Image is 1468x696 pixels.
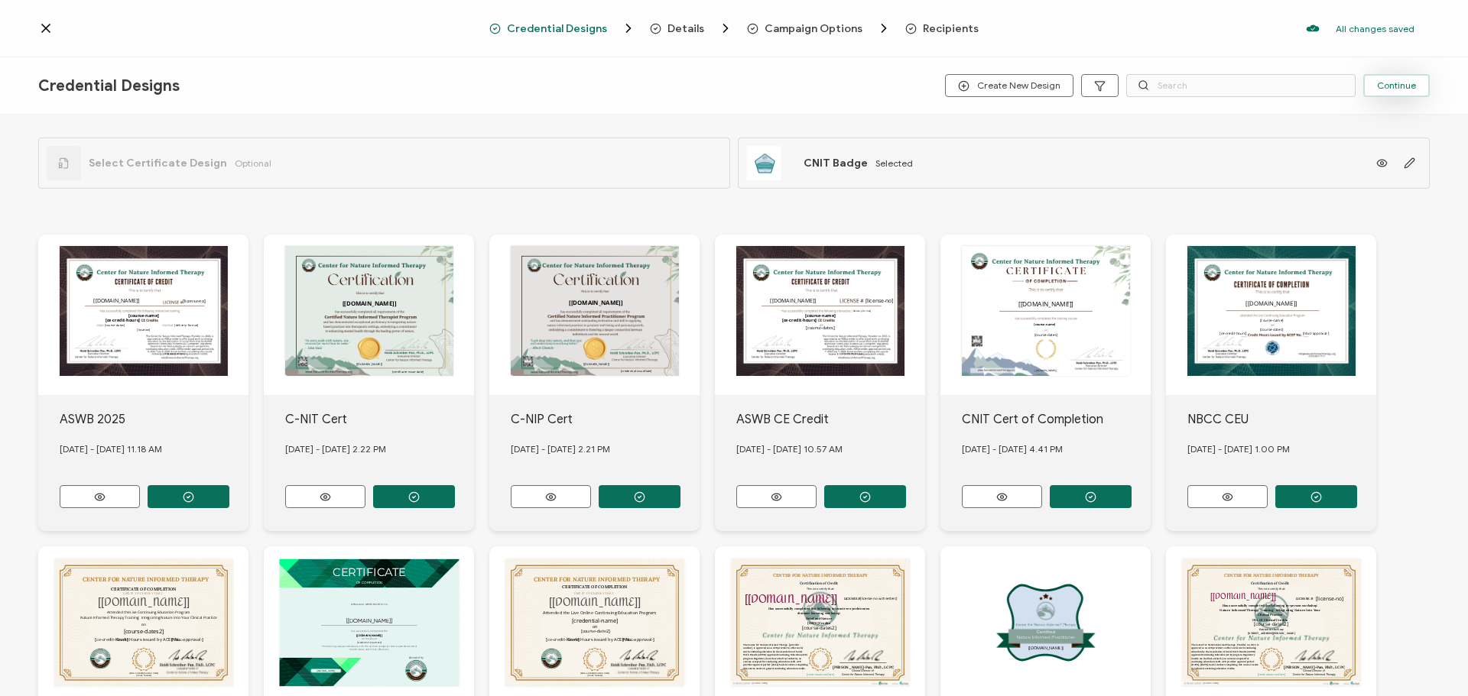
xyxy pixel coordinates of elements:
[1187,429,1377,470] div: [DATE] - [DATE] 1.00 PM
[962,410,1151,429] div: CNIT Cert of Completion
[285,410,475,429] div: C-NIT Cert
[38,76,180,95] span: Credential Designs
[1336,23,1414,34] p: All changes saved
[804,157,868,170] span: CNIT Badge
[89,157,227,170] span: Select Certificate Design
[235,157,271,169] span: Optional
[60,429,249,470] div: [DATE] - [DATE] 11.18 AM
[1392,623,1468,696] iframe: Chat Widget
[60,410,249,429] div: ASWB 2025
[507,23,607,34] span: Credential Designs
[765,23,862,34] span: Campaign Options
[667,23,704,34] span: Details
[1377,81,1416,90] span: Continue
[650,21,733,36] span: Details
[511,429,700,470] div: [DATE] - [DATE] 2.21 PM
[489,21,979,36] div: Breadcrumb
[1187,410,1377,429] div: NBCC CEU
[747,21,892,36] span: Campaign Options
[1126,74,1356,97] input: Search
[489,21,636,36] span: Credential Designs
[923,23,979,34] span: Recipients
[958,80,1060,92] span: Create New Design
[905,23,979,34] span: Recipients
[511,410,700,429] div: C-NIP Cert
[875,157,913,169] span: Selected
[736,429,926,470] div: [DATE] - [DATE] 10.57 AM
[736,410,926,429] div: ASWB CE Credit
[945,74,1073,97] button: Create New Design
[285,429,475,470] div: [DATE] - [DATE] 2.22 PM
[1363,74,1430,97] button: Continue
[962,429,1151,470] div: [DATE] - [DATE] 4.41 PM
